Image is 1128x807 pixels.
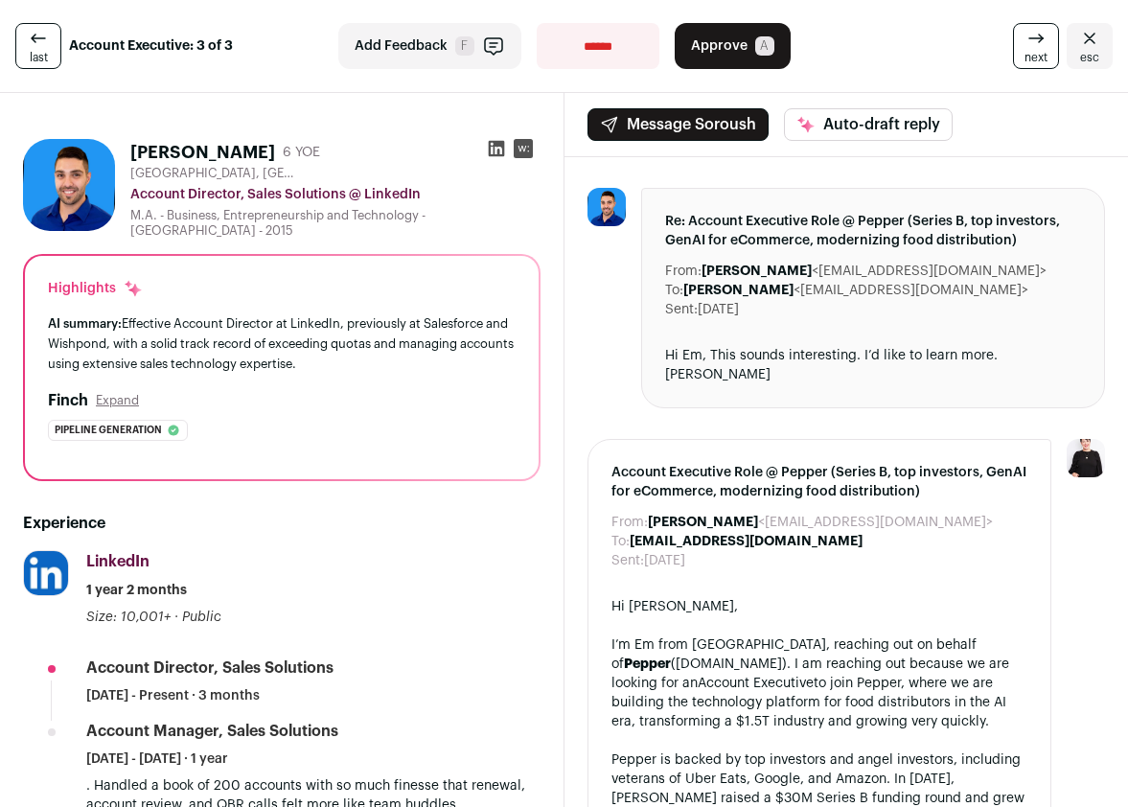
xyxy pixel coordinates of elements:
dt: To: [611,532,630,551]
span: Account Executive Role @ Pepper (Series B, top investors, GenAI for eCommerce, modernizing food d... [611,463,1028,501]
strong: Pepper [624,657,671,671]
span: LinkedIn [86,554,150,569]
span: F [455,36,474,56]
strong: Account Executive: 3 of 3 [69,36,233,56]
span: Approve [691,36,748,56]
span: 1 year 2 months [86,581,187,600]
span: last [30,50,48,65]
div: Hi Em, This sounds interesting. I’d like to learn more. [PERSON_NAME] [665,346,1082,384]
div: I’m Em from [GEOGRAPHIC_DATA], reaching out on behalf of ([DOMAIN_NAME]). I am reaching out becau... [611,635,1028,731]
h2: Finch [48,389,88,412]
dd: <[EMAIL_ADDRESS][DOMAIN_NAME]> [683,281,1028,300]
button: Auto-draft reply [784,108,953,141]
span: Pipeline generation [55,421,162,440]
dd: [DATE] [644,551,685,570]
b: [PERSON_NAME] [702,265,812,278]
dd: [DATE] [698,300,739,319]
div: Hi [PERSON_NAME], [611,597,1028,616]
a: Close [1067,23,1113,69]
div: Highlights [48,279,143,298]
span: Size: 10,001+ [86,611,171,624]
div: M.A. - Business, Entrepreneurship and Technology - [GEOGRAPHIC_DATA] - 2015 [130,208,541,239]
b: [PERSON_NAME] [648,516,758,529]
dt: Sent: [611,551,644,570]
span: Re: Account Executive Role @ Pepper (Series B, top investors, GenAI for eCommerce, modernizing fo... [665,212,1082,250]
div: Account Manager, Sales Solutions [86,721,338,742]
div: 6 YOE [283,143,320,162]
h2: Experience [23,512,541,535]
dt: Sent: [665,300,698,319]
dt: From: [665,262,702,281]
span: Add Feedback [355,36,448,56]
img: e23be04427e9fc54bf8b6f4ecff8b046137624144e00097804b976b9db2c38c9.jpg [24,551,68,595]
span: · [174,608,178,627]
button: Approve A [675,23,791,69]
span: AI summary: [48,317,122,330]
button: Message Soroush [587,108,769,141]
span: Public [182,611,221,624]
img: 9240684-medium_jpg [1067,439,1105,477]
div: Account Director, Sales Solutions @ LinkedIn [130,185,541,204]
dd: <[EMAIL_ADDRESS][DOMAIN_NAME]> [648,513,993,532]
div: Account Director, Sales Solutions [86,657,334,679]
div: Effective Account Director at LinkedIn, previously at Salesforce and Wishpond, with a solid track... [48,313,516,374]
dd: <[EMAIL_ADDRESS][DOMAIN_NAME]> [702,262,1047,281]
h1: [PERSON_NAME] [130,139,275,166]
img: a1b8e9fa48bc9d2f648462413b256a4204d0597c138a12e2e909fdba97b3bd9d.jpg [23,139,115,231]
img: a1b8e9fa48bc9d2f648462413b256a4204d0597c138a12e2e909fdba97b3bd9d.jpg [587,188,626,226]
span: [GEOGRAPHIC_DATA], [GEOGRAPHIC_DATA] [130,166,303,181]
button: Add Feedback F [338,23,521,69]
a: last [15,23,61,69]
b: [EMAIL_ADDRESS][DOMAIN_NAME] [630,535,863,548]
span: A [755,36,774,56]
button: Expand [96,393,139,408]
dt: To: [665,281,683,300]
span: next [1024,50,1047,65]
a: next [1013,23,1059,69]
span: [DATE] - [DATE] · 1 year [86,749,228,769]
span: esc [1080,50,1099,65]
b: [PERSON_NAME] [683,284,794,297]
span: [DATE] - Present · 3 months [86,686,260,705]
a: Account Executive [698,677,814,690]
dt: From: [611,513,648,532]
